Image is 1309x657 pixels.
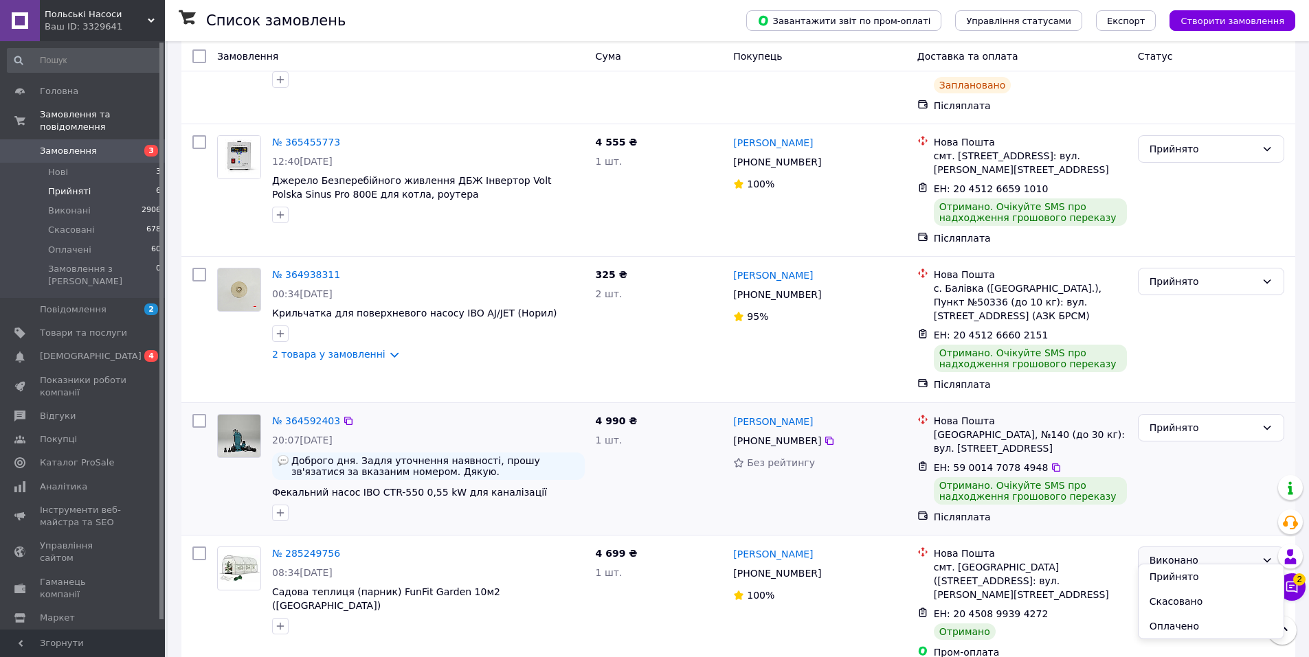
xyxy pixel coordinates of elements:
[217,546,261,590] a: Фото товару
[746,10,941,31] button: Завантажити звіт по пром-оплаті
[934,281,1127,323] div: с. Балівка ([GEOGRAPHIC_DATA].), Пункт №50336 (до 10 кг): вул. [STREET_ADDRESS] (АЗК БРСМ)
[934,268,1127,281] div: Нова Пошта
[40,576,127,601] span: Гаманець компанії
[1278,573,1306,601] button: Чат з покупцем2
[272,175,552,200] a: Джерело Безперебійного живлення ДБЖ Інвертор Volt Polska Sinus Pro 800E для котла, роутера
[156,263,161,288] span: 0
[733,136,813,150] a: [PERSON_NAME]
[596,435,623,446] span: 1 шт.
[146,224,161,236] span: 678
[934,428,1127,455] div: [GEOGRAPHIC_DATA], №140 (до 30 кг): вул. [STREET_ADDRESS]
[1138,51,1173,62] span: Статус
[218,415,260,457] img: Фото товару
[272,487,547,498] a: Фекальний насос IBO CTR-550 0,55 kW для каналізації
[1107,16,1145,26] span: Експорт
[730,285,824,304] div: [PHONE_NUMBER]
[966,16,1071,26] span: Управління статусами
[217,268,261,312] a: Фото товару
[747,178,774,189] span: 100%
[40,540,127,564] span: Управління сайтом
[40,612,75,624] span: Маркет
[757,14,930,27] span: Завантажити звіт по пром-оплаті
[272,308,557,319] a: Крильчатка для поверхневого насосу IBO AJ/JET (Норил)
[934,462,1049,473] span: ЕН: 59 0014 7078 4948
[48,185,91,198] span: Прийняті
[1096,10,1156,31] button: Експорт
[40,504,127,529] span: Інструменти веб-майстра та SEO
[48,224,95,236] span: Скасовані
[934,414,1127,428] div: Нова Пошта
[40,481,87,493] span: Аналітика
[596,567,623,578] span: 1 шт.
[596,288,623,299] span: 2 шт.
[217,135,261,179] a: Фото товару
[272,435,333,446] span: 20:07[DATE]
[1181,16,1284,26] span: Створити замовлення
[934,477,1127,505] div: Отримано. Очікуйте SMS про надходження грошового переказу
[733,415,813,428] a: [PERSON_NAME]
[144,303,158,315] span: 2
[1150,553,1256,568] div: Виконано
[156,185,161,198] span: 6
[40,457,114,469] span: Каталог ProSale
[272,567,333,578] span: 08:34[DATE]
[272,349,385,360] a: 2 товара у замовленні
[747,590,774,601] span: 100%
[1170,10,1295,31] button: Створити замовлення
[272,156,333,167] span: 12:40[DATE]
[206,12,346,29] h1: Список замовлень
[272,137,340,148] a: № 365455773
[934,135,1127,149] div: Нова Пошта
[934,623,996,640] div: Отримано
[48,263,156,288] span: Замовлення з [PERSON_NAME]
[1139,564,1284,589] li: Прийнято
[730,431,824,450] div: [PHONE_NUMBER]
[733,51,782,62] span: Покупець
[218,555,260,582] img: Фото товару
[144,350,158,362] span: 4
[596,156,623,167] span: 1 шт.
[730,564,824,583] div: [PHONE_NUMBER]
[40,303,107,316] span: Повідомлення
[272,415,340,426] a: № 364592403
[272,288,333,299] span: 00:34[DATE]
[40,410,76,422] span: Відгуки
[730,152,824,172] div: [PHONE_NUMBER]
[272,586,500,611] span: Садова теплиця (парник) FunFit Garden 10м2 ([GEOGRAPHIC_DATA])
[934,378,1127,391] div: Післяплата
[217,51,278,62] span: Замовлення
[144,145,158,157] span: 3
[278,455,289,466] img: :speech_balloon:
[1139,614,1284,638] li: Оплачено
[934,560,1127,601] div: смт. [GEOGRAPHIC_DATA] ([STREET_ADDRESS]: вул. [PERSON_NAME][STREET_ADDRESS]
[217,414,261,458] a: Фото товару
[1150,420,1256,435] div: Прийнято
[151,244,161,256] span: 60
[48,166,68,178] span: Нові
[272,269,340,280] a: № 364938311
[934,546,1127,560] div: Нова Пошта
[747,311,768,322] span: 95%
[934,99,1127,113] div: Післяплата
[934,183,1049,194] span: ЕН: 20 4512 6659 1010
[45,21,165,33] div: Ваш ID: 3329641
[934,231,1127,245] div: Післяплата
[7,48,162,73] input: Пошук
[1150,274,1256,289] div: Прийнято
[934,77,1011,93] div: Заплановано
[733,268,813,282] a: [PERSON_NAME]
[40,85,78,97] span: Головна
[934,330,1049,341] span: ЕН: 20 4512 6660 2151
[40,327,127,339] span: Товари та послуги
[48,205,91,217] span: Виконані
[291,455,579,477] span: Доброго дня. Задля уточнення наявності, прошу зв'язатися за вказаним номером. Дякую.
[40,108,165,133] span: Замовлення та повідомлення
[272,548,340,559] a: № 285249756
[596,415,638,426] span: 4 990 ₴
[596,51,621,62] span: Cума
[1139,589,1284,614] li: Скасовано
[40,433,77,446] span: Покупці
